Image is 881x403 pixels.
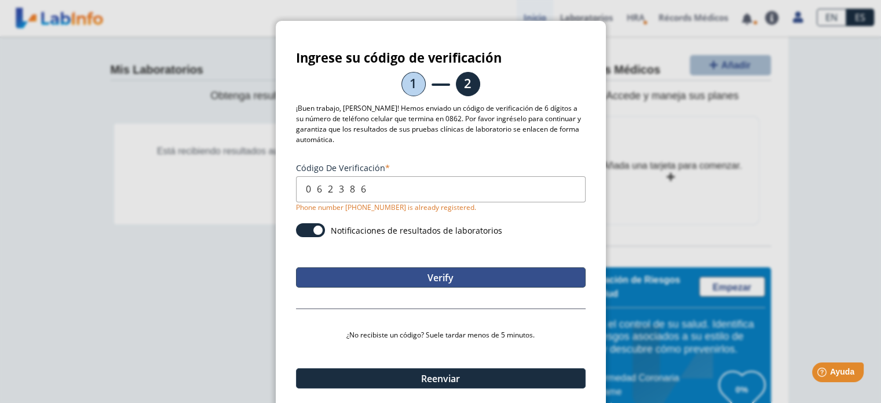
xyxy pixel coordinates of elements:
[296,176,586,202] input: _ _ _ _ _ _
[401,72,426,96] li: 1
[296,368,586,389] button: Reenviar
[778,358,868,390] iframe: Help widget launcher
[296,202,476,212] span: Phone number [PHONE_NUMBER] is already registered.
[456,72,480,96] li: 2
[296,267,586,288] button: Verify
[296,330,586,340] p: ¿No recibiste un código? Suele tardar menos de 5 minutos.
[296,103,586,145] p: ¡Buen trabajo, [PERSON_NAME]! Hemos enviado un código de verificación de 6 dígitos a su número de...
[296,162,586,173] label: Código de verificación
[296,50,586,65] h3: Ingrese su código de verificación
[331,225,502,236] label: Notificaciones de resultados de laboratorios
